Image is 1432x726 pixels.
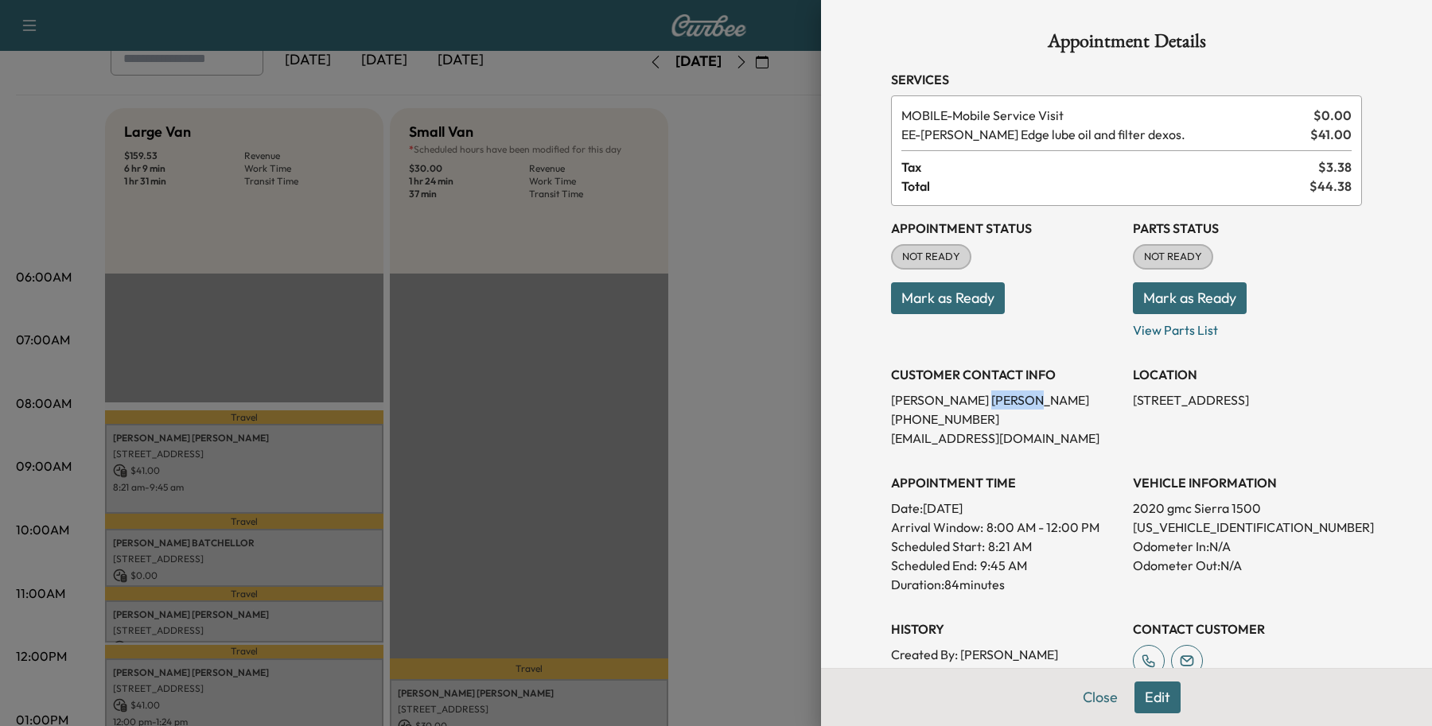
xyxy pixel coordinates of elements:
p: Date: [DATE] [891,499,1120,518]
h3: History [891,619,1120,639]
h3: Appointment Status [891,219,1120,238]
p: Scheduled End: [891,556,977,575]
p: Created At : [DATE] 11:00:30 AM [891,664,1120,683]
p: [PHONE_NUMBER] [891,410,1120,429]
span: $ 44.38 [1309,177,1352,196]
span: Total [901,177,1309,196]
span: $ 3.38 [1318,157,1352,177]
p: Scheduled Start: [891,537,985,556]
p: [PERSON_NAME] [PERSON_NAME] [891,390,1120,410]
h3: CONTACT CUSTOMER [1133,619,1362,639]
p: Arrival Window: [891,518,1120,537]
p: Duration: 84 minutes [891,575,1120,594]
h3: Parts Status [1133,219,1362,238]
span: Tax [901,157,1318,177]
span: Mobile Service Visit [901,106,1307,125]
p: 8:21 AM [988,537,1032,556]
h3: Services [891,70,1362,89]
span: NOT READY [893,249,970,265]
p: Odometer Out: N/A [1133,556,1362,575]
p: [STREET_ADDRESS] [1133,390,1362,410]
p: Created By : [PERSON_NAME] [891,645,1120,664]
p: [EMAIL_ADDRESS][DOMAIN_NAME] [891,429,1120,448]
p: [US_VEHICLE_IDENTIFICATION_NUMBER] [1133,518,1362,537]
p: Odometer In: N/A [1133,537,1362,556]
span: Ewing Edge lube oil and filter dexos. [901,125,1304,144]
p: 2020 gmc Sierra 1500 [1133,499,1362,518]
p: View Parts List [1133,314,1362,340]
button: Mark as Ready [891,282,1005,314]
span: NOT READY [1134,249,1212,265]
h3: VEHICLE INFORMATION [1133,473,1362,492]
p: 9:45 AM [980,556,1027,575]
h3: APPOINTMENT TIME [891,473,1120,492]
h3: CUSTOMER CONTACT INFO [891,365,1120,384]
button: Mark as Ready [1133,282,1247,314]
span: $ 41.00 [1310,125,1352,144]
h1: Appointment Details [891,32,1362,57]
button: Close [1072,681,1128,713]
span: 8:00 AM - 12:00 PM [986,518,1099,537]
h3: LOCATION [1133,365,1362,384]
button: Edit [1134,681,1181,713]
span: $ 0.00 [1313,106,1352,125]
